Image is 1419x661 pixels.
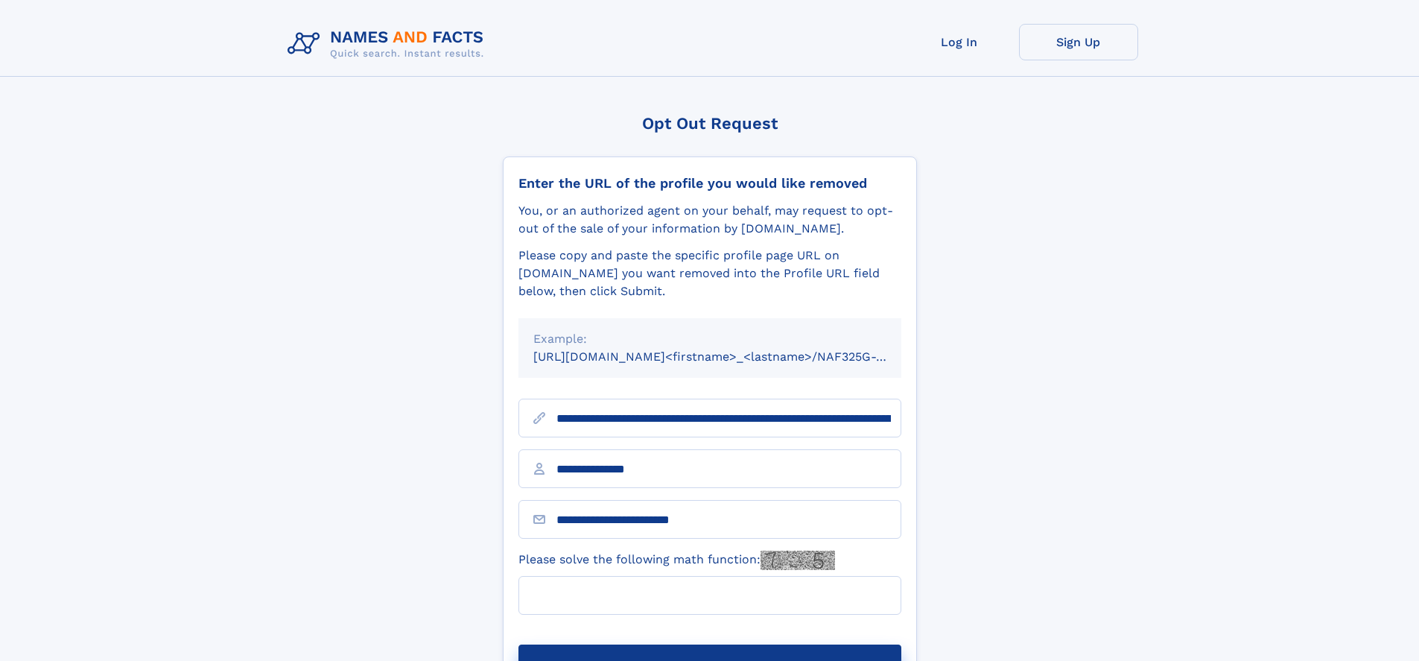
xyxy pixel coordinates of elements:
div: Example: [533,330,886,348]
img: Logo Names and Facts [282,24,496,64]
div: You, or an authorized agent on your behalf, may request to opt-out of the sale of your informatio... [518,202,901,238]
div: Enter the URL of the profile you would like removed [518,175,901,192]
div: Opt Out Request [503,114,917,133]
small: [URL][DOMAIN_NAME]<firstname>_<lastname>/NAF325G-xxxxxxxx [533,350,930,364]
label: Please solve the following math function: [518,551,835,570]
a: Sign Up [1019,24,1138,60]
a: Log In [900,24,1019,60]
div: Please copy and paste the specific profile page URL on [DOMAIN_NAME] you want removed into the Pr... [518,247,901,300]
